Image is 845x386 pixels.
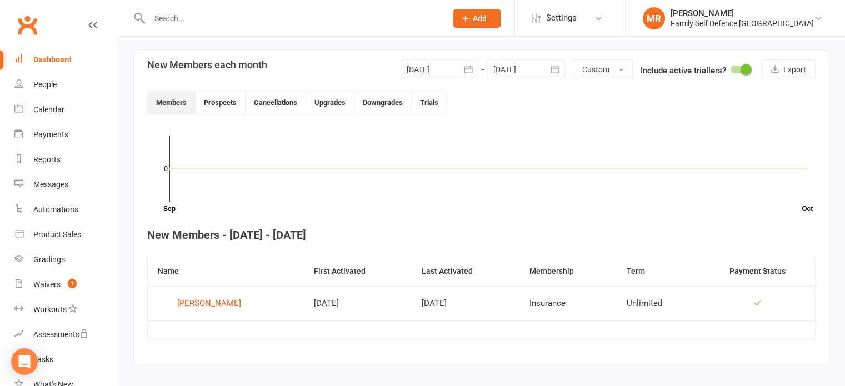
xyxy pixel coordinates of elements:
span: Settings [546,6,577,31]
div: Gradings [33,255,65,264]
button: Custom [573,59,633,79]
th: Membership [519,257,616,285]
button: Members [148,91,196,114]
div: [PERSON_NAME] [671,8,814,18]
a: Clubworx [13,11,41,39]
button: Upgrades [306,91,354,114]
div: Assessments [33,330,88,339]
div: Product Sales [33,230,81,239]
a: Assessments [14,322,117,347]
th: Name [148,257,304,285]
div: Automations [33,205,78,214]
span: 1 [68,279,77,288]
a: Automations [14,197,117,222]
div: Tasks [33,355,53,364]
th: Payment Status [700,257,815,285]
span: Add [473,14,487,23]
div: Workouts [33,305,67,314]
div: Open Intercom Messenger [11,348,38,375]
button: Prospects [196,91,246,114]
a: Gradings [14,247,117,272]
th: Term [616,257,700,285]
button: Downgrades [354,91,412,114]
th: First Activated [304,257,412,285]
div: Payments [33,130,68,139]
td: [DATE] [412,285,519,320]
a: Reports [14,147,117,172]
h3: New Members each month [147,59,267,71]
h4: New Members - [DATE] - [DATE] [147,229,816,241]
a: Workouts [14,297,117,322]
a: Messages [14,172,117,197]
div: Waivers [33,280,61,289]
th: Last Activated [412,257,519,285]
button: Cancellations [246,91,306,114]
div: MR [643,7,665,29]
a: Waivers 1 [14,272,117,297]
a: Product Sales [14,222,117,247]
td: Insurance [519,285,616,320]
a: Dashboard [14,47,117,72]
button: Add [453,9,501,28]
a: Calendar [14,97,117,122]
div: Dashboard [33,55,72,64]
input: Search... [146,11,439,26]
div: People [33,80,57,89]
span: Custom [582,65,609,74]
div: [PERSON_NAME] [177,295,241,312]
div: Family Self Defence [GEOGRAPHIC_DATA] [671,18,814,28]
a: Payments [14,122,117,147]
div: Messages [33,180,68,189]
a: People [14,72,117,97]
a: [PERSON_NAME] [158,295,294,312]
a: Tasks [14,347,117,372]
button: Trials [412,91,447,114]
td: Unlimited [616,285,700,320]
div: Reports [33,155,61,164]
td: [DATE] [304,285,412,320]
button: Export [762,59,816,79]
div: Calendar [33,105,64,114]
label: Include active triallers? [641,64,726,77]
